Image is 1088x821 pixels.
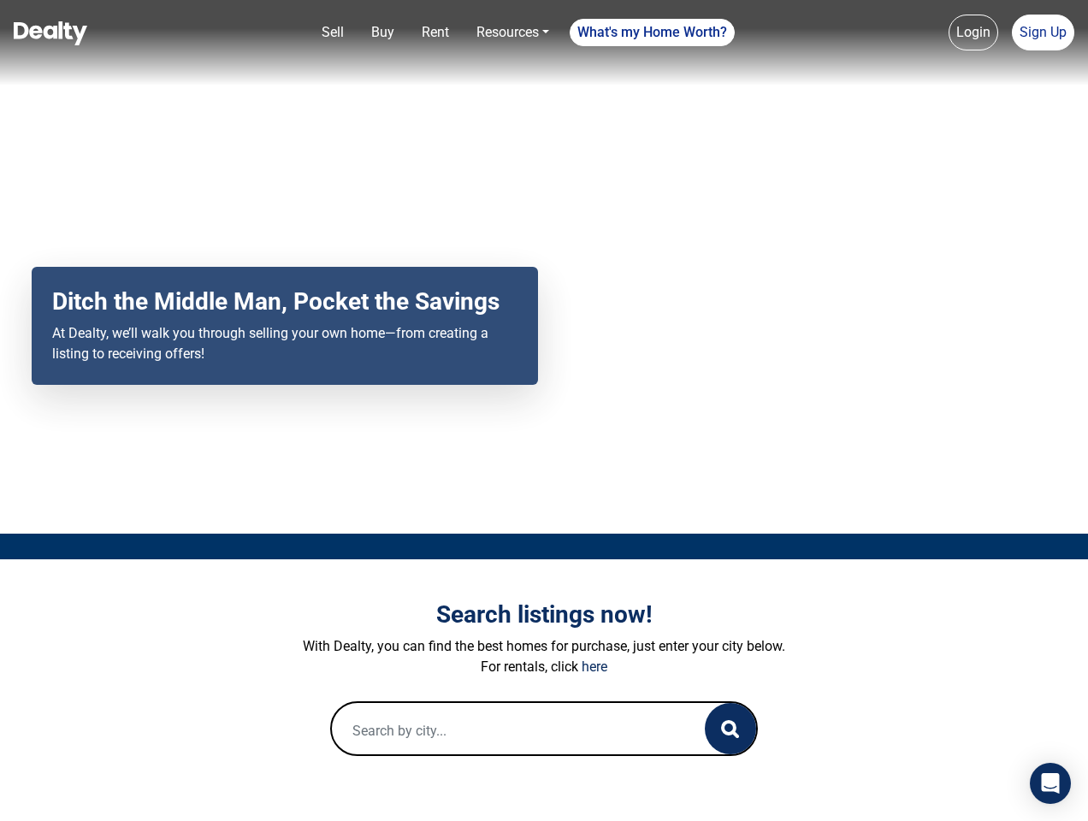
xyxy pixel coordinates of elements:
[315,15,351,50] a: Sell
[69,636,1019,657] p: With Dealty, you can find the best homes for purchase, just enter your city below.
[52,287,517,316] h2: Ditch the Middle Man, Pocket the Savings
[52,323,517,364] p: At Dealty, we’ll walk you through selling your own home—from creating a listing to receiving offers!
[570,19,735,46] a: What's my Home Worth?
[69,657,1019,677] p: For rentals, click
[69,600,1019,629] h3: Search listings now!
[14,21,87,45] img: Dealty - Buy, Sell & Rent Homes
[1030,763,1071,804] div: Open Intercom Messenger
[332,703,671,758] input: Search by city...
[470,15,556,50] a: Resources
[949,15,998,50] a: Login
[582,659,607,675] a: here
[1012,15,1074,50] a: Sign Up
[364,15,401,50] a: Buy
[415,15,456,50] a: Rent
